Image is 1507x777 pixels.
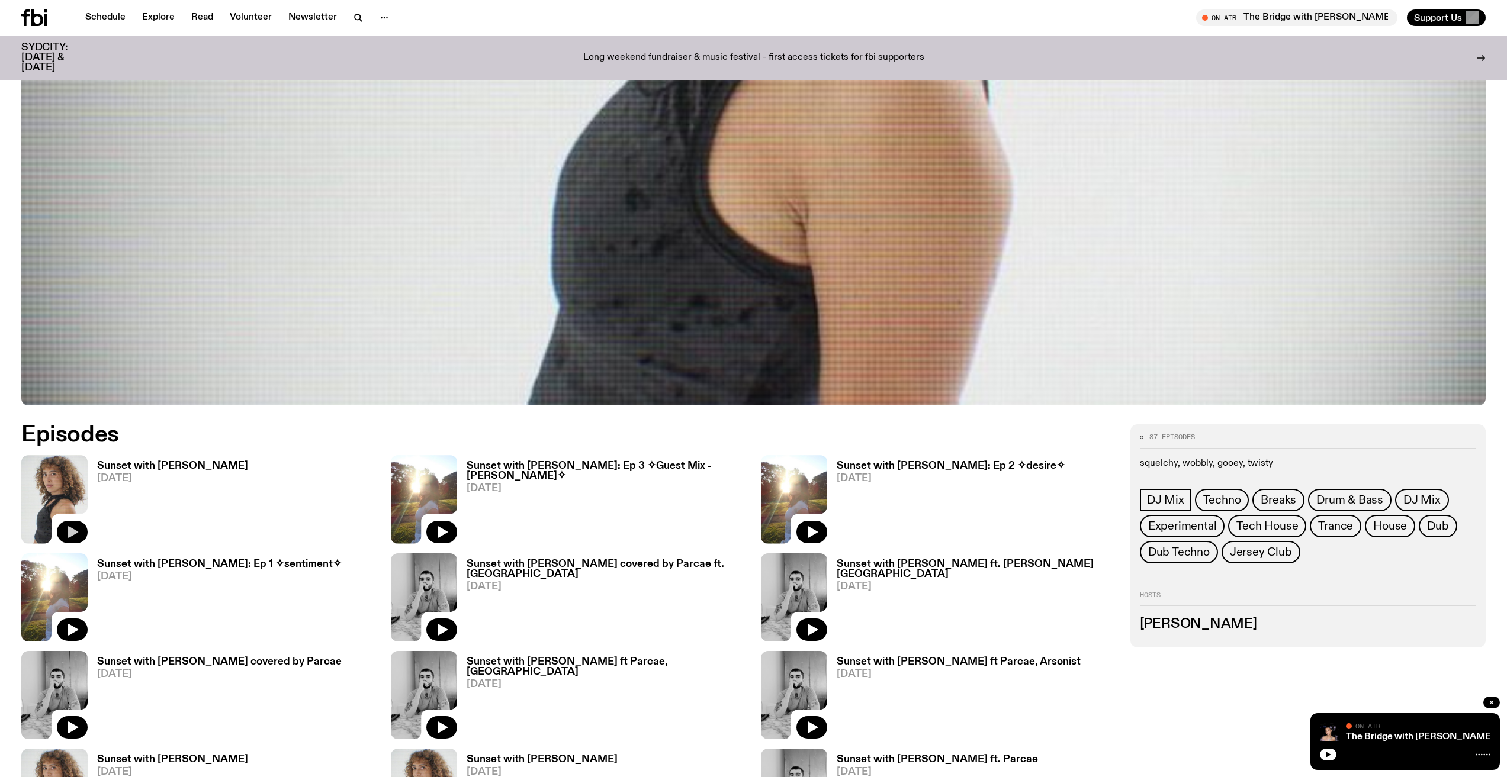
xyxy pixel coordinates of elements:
[837,669,1081,679] span: [DATE]
[457,559,746,641] a: Sunset with [PERSON_NAME] covered by Parcae ft. [GEOGRAPHIC_DATA][DATE]
[1261,494,1296,507] span: Breaks
[1148,520,1217,533] span: Experimental
[837,657,1081,667] h3: Sunset with [PERSON_NAME] ft Parcae, Arsonist
[467,483,746,494] span: [DATE]
[457,657,746,739] a: Sunset with [PERSON_NAME] ft Parcae, [GEOGRAPHIC_DATA][DATE]
[78,9,133,26] a: Schedule
[827,657,1081,739] a: Sunset with [PERSON_NAME] ft Parcae, Arsonist[DATE]
[281,9,344,26] a: Newsletter
[827,559,1116,641] a: Sunset with [PERSON_NAME] ft. [PERSON_NAME][GEOGRAPHIC_DATA][DATE]
[1365,515,1415,537] a: House
[467,582,746,592] span: [DATE]
[1140,618,1476,631] h3: [PERSON_NAME]
[1196,9,1397,26] button: On AirThe Bridge with [PERSON_NAME]
[97,461,248,471] h3: Sunset with [PERSON_NAME]
[1395,489,1449,511] a: DJ Mix
[1148,546,1210,559] span: Dub Techno
[97,559,342,569] h3: Sunset with [PERSON_NAME]: Ep 1 ✧sentiment✧
[1140,458,1476,469] p: squelchy, wobbly, gooey, twisty
[827,461,1065,543] a: Sunset with [PERSON_NAME]: Ep 2 ✧desire✧[DATE]
[1414,12,1462,23] span: Support Us
[457,461,746,543] a: Sunset with [PERSON_NAME]: Ep 3 ✧Guest Mix - [PERSON_NAME]✧[DATE]
[467,461,746,481] h3: Sunset with [PERSON_NAME]: Ep 3 ✧Guest Mix - [PERSON_NAME]✧
[21,43,97,73] h3: SYDCITY: [DATE] & [DATE]
[1346,732,1494,741] a: The Bridge with [PERSON_NAME]
[21,424,993,446] h2: Episodes
[1407,9,1486,26] button: Support Us
[1236,520,1298,533] span: Tech House
[97,473,248,483] span: [DATE]
[1316,494,1383,507] span: Drum & Bass
[88,657,342,739] a: Sunset with [PERSON_NAME] covered by Parcae[DATE]
[1222,541,1300,563] a: Jersey Club
[97,767,248,777] span: [DATE]
[467,755,618,765] h3: Sunset with [PERSON_NAME]
[467,559,746,579] h3: Sunset with [PERSON_NAME] covered by Parcae ft. [GEOGRAPHIC_DATA]
[1140,541,1218,563] a: Dub Techno
[1228,515,1306,537] a: Tech House
[1252,489,1304,511] a: Breaks
[1230,546,1292,559] span: Jersey Club
[467,657,746,677] h3: Sunset with [PERSON_NAME] ft Parcae, [GEOGRAPHIC_DATA]
[1427,520,1448,533] span: Dub
[1308,489,1392,511] a: Drum & Bass
[223,9,279,26] a: Volunteer
[1195,489,1249,511] a: Techno
[837,767,1038,777] span: [DATE]
[21,455,88,543] img: Tangela looks past her left shoulder into the camera with an inquisitive look. She is wearing a s...
[1140,515,1225,537] a: Experimental
[88,461,248,543] a: Sunset with [PERSON_NAME][DATE]
[1147,494,1184,507] span: DJ Mix
[1310,515,1361,537] a: Trance
[1373,520,1407,533] span: House
[135,9,182,26] a: Explore
[837,559,1116,579] h3: Sunset with [PERSON_NAME] ft. [PERSON_NAME][GEOGRAPHIC_DATA]
[583,53,924,63] p: Long weekend fundraiser & music festival - first access tickets for fbi supporters
[88,559,342,641] a: Sunset with [PERSON_NAME]: Ep 1 ✧sentiment✧[DATE]
[1355,722,1380,730] span: On Air
[837,755,1038,765] h3: Sunset with [PERSON_NAME] ft. Parcae
[1203,494,1241,507] span: Techno
[1140,592,1476,606] h2: Hosts
[184,9,220,26] a: Read
[1149,434,1195,440] span: 87 episodes
[1318,520,1353,533] span: Trance
[97,572,342,582] span: [DATE]
[97,669,342,679] span: [DATE]
[97,755,248,765] h3: Sunset with [PERSON_NAME]
[1140,489,1191,511] a: DJ Mix
[1419,515,1457,537] a: Dub
[467,767,618,777] span: [DATE]
[467,679,746,689] span: [DATE]
[837,461,1065,471] h3: Sunset with [PERSON_NAME]: Ep 2 ✧desire✧
[97,657,342,667] h3: Sunset with [PERSON_NAME] covered by Parcae
[837,582,1116,592] span: [DATE]
[1403,494,1441,507] span: DJ Mix
[837,473,1065,483] span: [DATE]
